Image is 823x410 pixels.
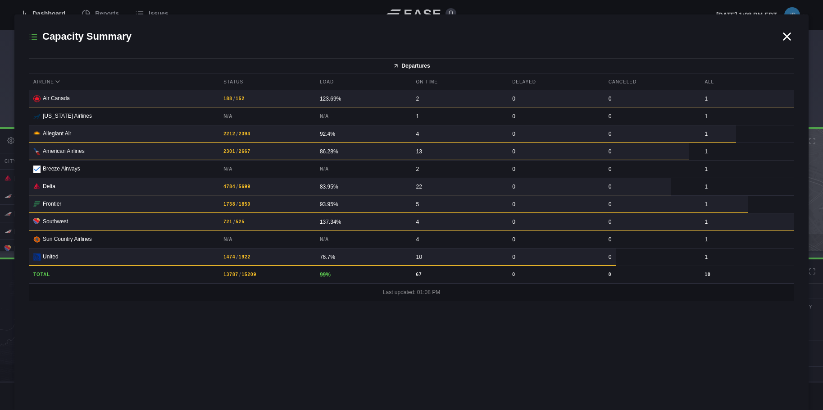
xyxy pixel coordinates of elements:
[320,218,405,226] div: 137.34%
[416,253,501,261] div: 10
[43,113,92,119] span: [US_STATE] Airlines
[219,74,313,90] div: Status
[609,253,694,261] div: 0
[705,253,790,261] div: 1
[320,236,405,243] b: N/A
[320,95,405,103] div: 123.69%
[705,147,790,156] div: 1
[609,235,694,244] div: 0
[512,95,597,103] div: 0
[43,166,80,172] span: Breeze Airways
[609,147,694,156] div: 0
[609,218,694,226] div: 0
[241,271,256,278] b: 15209
[43,201,61,207] span: Frontier
[416,271,501,278] b: 67
[508,74,602,90] div: Delayed
[315,74,409,90] div: Load
[416,95,501,103] div: 2
[239,183,250,190] b: 5699
[512,200,597,208] div: 0
[609,271,694,278] b: 0
[236,218,245,225] b: 525
[223,201,235,207] b: 1738
[705,218,790,226] div: 1
[512,165,597,173] div: 0
[223,148,235,155] b: 2301
[705,165,790,173] div: 1
[609,165,694,173] div: 0
[43,218,68,225] span: Southwest
[320,147,405,156] div: 86.28%
[705,130,790,138] div: 1
[236,200,238,208] span: /
[43,253,59,260] span: United
[236,147,238,156] span: /
[609,183,694,191] div: 0
[239,253,250,260] b: 1922
[223,183,235,190] b: 4784
[239,130,250,137] b: 2394
[705,271,790,278] b: 10
[239,148,250,155] b: 2667
[320,271,405,279] div: 99%
[233,95,235,103] span: /
[512,253,597,261] div: 0
[43,236,92,242] span: Sun Country Airlines
[416,200,501,208] div: 5
[320,166,405,172] b: N/A
[239,201,250,207] b: 1850
[512,271,597,278] b: 0
[43,130,71,137] span: Allegiant Air
[512,183,597,191] div: 0
[320,183,405,191] div: 83.95%
[512,218,597,226] div: 0
[223,95,232,102] b: 188
[236,253,238,261] span: /
[512,130,597,138] div: 0
[416,165,501,173] div: 2
[29,58,794,74] button: Departures
[223,236,309,243] b: N/A
[609,200,694,208] div: 0
[705,95,790,103] div: 1
[512,147,597,156] div: 0
[43,183,55,189] span: Delta
[609,130,694,138] div: 0
[239,271,241,279] span: /
[320,253,405,261] div: 76.7%
[416,183,501,191] div: 22
[320,113,405,120] b: N/A
[43,95,70,101] span: Air Canada
[223,271,238,278] b: 13787
[609,112,694,120] div: 0
[223,166,309,172] b: N/A
[236,95,245,102] b: 152
[223,113,309,120] b: N/A
[233,218,235,226] span: /
[512,112,597,120] div: 0
[416,130,501,138] div: 4
[412,74,506,90] div: On Time
[705,200,790,208] div: 1
[236,183,238,191] span: /
[223,130,235,137] b: 2212
[43,148,85,154] span: American Airlines
[320,200,405,208] div: 93.95%
[705,235,790,244] div: 1
[29,74,217,90] div: Airline
[223,253,235,260] b: 1474
[223,218,232,225] b: 721
[416,218,501,226] div: 4
[512,235,597,244] div: 0
[29,284,794,301] div: Last updated: 01:08 PM
[609,95,694,103] div: 0
[416,112,501,120] div: 1
[236,130,238,138] span: /
[705,112,790,120] div: 1
[320,130,405,138] div: 92.4%
[33,271,212,278] b: Total
[416,147,501,156] div: 13
[29,29,780,44] h2: Capacity Summary
[700,74,794,90] div: All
